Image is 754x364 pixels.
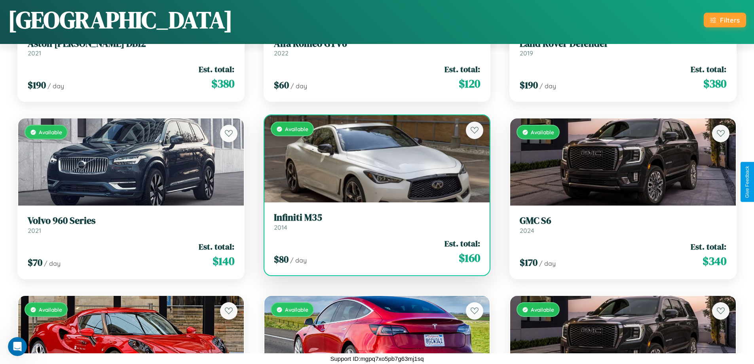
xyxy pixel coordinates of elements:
[444,63,480,75] span: Est. total:
[539,82,556,90] span: / day
[47,82,64,90] span: / day
[28,38,234,57] a: Aston [PERSON_NAME] DB122021
[285,306,308,313] span: Available
[8,4,233,36] h1: [GEOGRAPHIC_DATA]
[704,13,746,27] button: Filters
[745,166,750,198] div: Give Feedback
[274,78,289,91] span: $ 60
[330,353,424,364] p: Support ID: mgpq7xo5pb7g63mj1sq
[285,126,308,132] span: Available
[520,256,537,269] span: $ 170
[520,227,534,234] span: 2024
[520,215,726,227] h3: GMC S6
[274,253,289,266] span: $ 80
[28,38,234,50] h3: Aston [PERSON_NAME] DB12
[28,227,41,234] span: 2021
[39,306,62,313] span: Available
[691,63,726,75] span: Est. total:
[28,78,46,91] span: $ 190
[520,78,538,91] span: $ 190
[28,215,234,234] a: Volvo 960 Series2021
[39,129,62,135] span: Available
[274,223,287,231] span: 2014
[703,253,726,269] span: $ 340
[274,212,481,231] a: Infiniti M352014
[539,259,556,267] span: / day
[28,215,234,227] h3: Volvo 960 Series
[720,16,740,24] div: Filters
[531,306,554,313] span: Available
[213,253,234,269] span: $ 140
[291,82,307,90] span: / day
[520,215,726,234] a: GMC S62024
[274,38,481,57] a: Alfa Romeo GTV62022
[459,76,480,91] span: $ 120
[274,212,481,223] h3: Infiniti M35
[703,76,726,91] span: $ 380
[28,49,41,57] span: 2021
[520,38,726,57] a: Land Rover Defender2019
[211,76,234,91] span: $ 380
[459,250,480,266] span: $ 160
[691,241,726,252] span: Est. total:
[8,337,27,356] iframe: Intercom live chat
[199,241,234,252] span: Est. total:
[44,259,61,267] span: / day
[28,256,42,269] span: $ 70
[520,49,533,57] span: 2019
[531,129,554,135] span: Available
[199,63,234,75] span: Est. total:
[290,256,307,264] span: / day
[444,238,480,249] span: Est. total:
[274,49,289,57] span: 2022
